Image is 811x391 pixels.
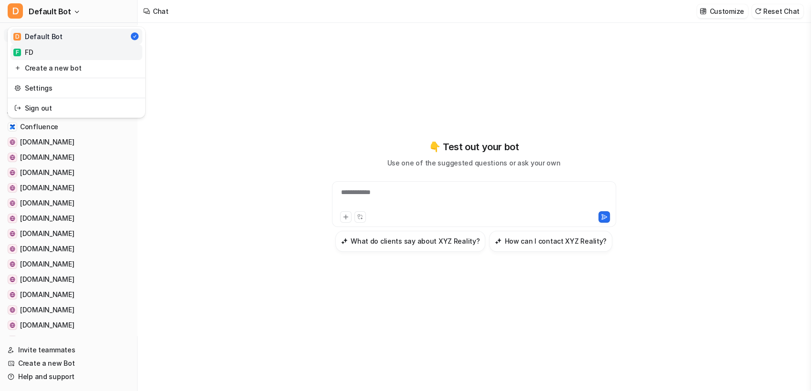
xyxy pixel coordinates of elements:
[14,83,21,93] img: reset
[29,5,71,18] span: Default Bot
[13,31,63,41] div: Default Bot
[13,49,21,56] span: F
[14,103,21,113] img: reset
[11,100,142,116] a: Sign out
[8,3,23,19] span: D
[13,33,21,41] span: D
[11,60,142,76] a: Create a new bot
[14,63,21,73] img: reset
[11,80,142,96] a: Settings
[8,27,145,118] div: DDefault Bot
[13,47,33,57] div: FD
